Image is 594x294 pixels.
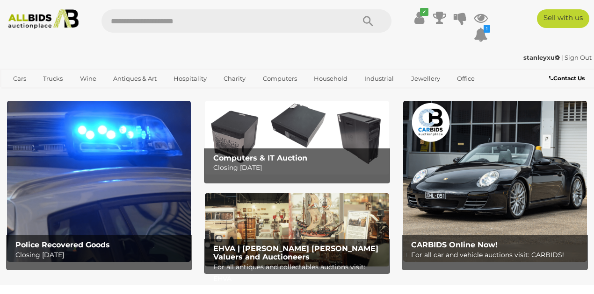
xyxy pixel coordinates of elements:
[537,9,589,28] a: Sell with us
[411,249,583,261] p: For all car and vehicle auctions visit: CARBIDS!
[561,54,563,61] span: |
[7,101,191,262] img: Police Recovered Goods
[420,8,428,16] i: ✔
[403,101,587,262] a: CARBIDS Online Now! CARBIDS Online Now! For all car and vehicle auctions visit: CARBIDS!
[213,244,378,261] b: EHVA | [PERSON_NAME] [PERSON_NAME] Valuers and Auctioneers
[474,26,488,43] a: 1
[74,71,102,86] a: Wine
[213,261,385,285] p: For all antiques and collectables auctions visit: EHVA
[308,71,354,86] a: Household
[7,86,38,102] a: Sports
[7,71,32,86] a: Cars
[205,101,389,174] img: Computers & IT Auction
[523,54,560,61] strong: stanleyxu
[523,54,561,61] a: stanleyxu
[43,86,122,102] a: [GEOGRAPHIC_DATA]
[15,249,188,261] p: Closing [DATE]
[213,154,307,162] b: Computers & IT Auction
[167,71,213,86] a: Hospitality
[205,101,389,174] a: Computers & IT Auction Computers & IT Auction Closing [DATE]
[405,71,446,86] a: Jewellery
[4,9,83,29] img: Allbids.com.au
[549,73,587,84] a: Contact Us
[451,71,481,86] a: Office
[107,71,163,86] a: Antiques & Art
[205,193,389,266] img: EHVA | Evans Hastings Valuers and Auctioneers
[217,71,252,86] a: Charity
[484,25,490,33] i: 1
[412,9,426,26] a: ✔
[205,193,389,266] a: EHVA | Evans Hastings Valuers and Auctioneers EHVA | [PERSON_NAME] [PERSON_NAME] Valuers and Auct...
[37,71,69,86] a: Trucks
[549,75,585,82] b: Contact Us
[257,71,303,86] a: Computers
[403,101,587,262] img: CARBIDS Online Now!
[15,240,110,249] b: Police Recovered Goods
[213,162,385,174] p: Closing [DATE]
[565,54,592,61] a: Sign Out
[345,9,391,33] button: Search
[7,101,191,262] a: Police Recovered Goods Police Recovered Goods Closing [DATE]
[358,71,400,86] a: Industrial
[411,240,498,249] b: CARBIDS Online Now!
